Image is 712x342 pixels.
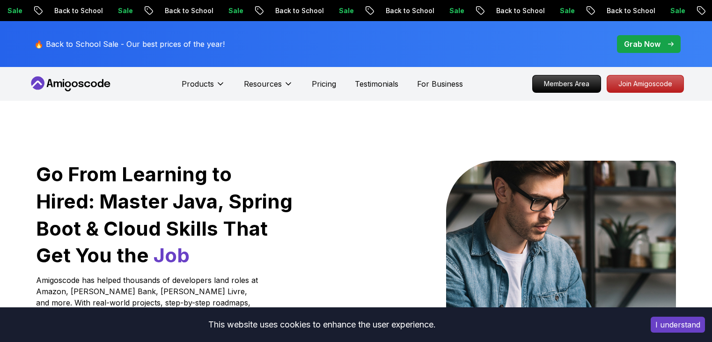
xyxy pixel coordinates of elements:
button: Resources [244,78,293,97]
a: Pricing [312,78,336,89]
p: Members Area [533,75,601,92]
a: Join Amigoscode [607,75,684,93]
p: 🔥 Back to School Sale - Our best prices of the year! [34,38,225,50]
p: Amigoscode has helped thousands of developers land roles at Amazon, [PERSON_NAME] Bank, [PERSON_N... [36,275,261,331]
a: For Business [417,78,463,89]
p: Resources [244,78,282,89]
p: Sale [441,6,471,15]
p: Join Amigoscode [607,75,683,92]
button: Accept cookies [651,317,705,333]
p: Sale [110,6,140,15]
p: Back to School [157,6,220,15]
p: Grab Now [624,38,661,50]
div: This website uses cookies to enhance the user experience. [7,314,637,335]
p: Back to School [488,6,552,15]
p: Sale [552,6,582,15]
a: Testimonials [355,78,398,89]
p: Sale [331,6,361,15]
p: Back to School [267,6,331,15]
a: Members Area [532,75,601,93]
p: Products [182,78,214,89]
span: Job [154,243,190,267]
button: Products [182,78,225,97]
p: Back to School [599,6,662,15]
p: Back to School [378,6,441,15]
p: Sale [662,6,692,15]
p: Back to School [46,6,110,15]
h1: Go From Learning to Hired: Master Java, Spring Boot & Cloud Skills That Get You the [36,161,294,269]
p: Sale [220,6,250,15]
